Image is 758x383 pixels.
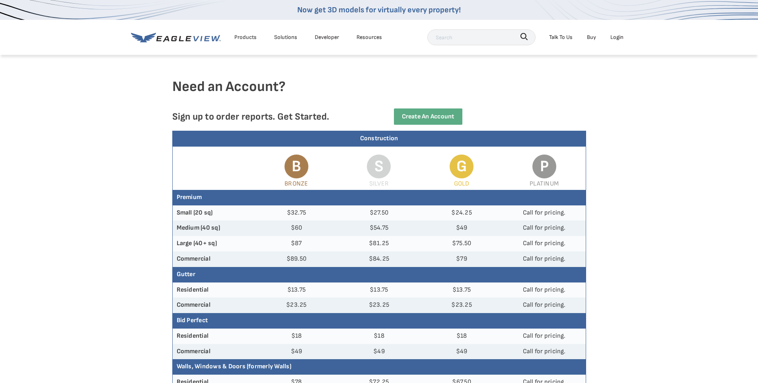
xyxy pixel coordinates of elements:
[420,344,503,360] td: $49
[284,180,308,188] span: Bronze
[173,131,586,147] div: Construction
[338,298,421,313] td: $23.25
[255,221,338,236] td: $60
[420,298,503,313] td: $23.25
[255,251,338,267] td: $89.50
[173,344,255,360] th: Commercial
[173,359,586,375] th: Walls, Windows & Doors (formerly Walls)
[503,251,586,267] td: Call for pricing.
[297,5,461,15] a: Now get 3D models for virtually every property!
[284,155,308,178] span: B
[255,329,338,344] td: $18
[173,267,586,282] th: Gutter
[503,221,586,236] td: Call for pricing.
[338,205,421,221] td: $27.50
[173,236,255,251] th: Large (40+ sq)
[173,251,255,267] th: Commercial
[549,32,573,42] div: Talk To Us
[530,180,559,188] span: Platinum
[420,251,503,267] td: $79
[338,251,421,267] td: $84.25
[173,329,255,344] th: Residential
[420,205,503,221] td: $24.25
[369,180,389,188] span: Silver
[587,32,596,42] a: Buy
[255,282,338,298] td: $13.75
[420,221,503,236] td: $49
[367,155,391,178] span: S
[173,298,255,313] th: Commercial
[427,29,536,45] input: Search
[503,236,586,251] td: Call for pricing.
[255,344,338,360] td: $49
[255,236,338,251] td: $87
[357,32,382,42] div: Resources
[503,282,586,298] td: Call for pricing.
[173,205,255,221] th: Small (20 sq)
[172,111,366,122] p: Sign up to order reports. Get Started.
[394,108,462,125] a: Create an Account
[610,32,624,42] div: Login
[173,282,255,298] th: Residential
[420,282,503,298] td: $13.75
[274,32,297,42] div: Solutions
[450,155,474,178] span: G
[420,329,503,344] td: $18
[255,298,338,313] td: $23.25
[338,282,421,298] td: $13.75
[315,32,339,42] a: Developer
[338,344,421,360] td: $49
[173,221,255,236] th: Medium (40 sq)
[532,155,556,178] span: P
[420,236,503,251] td: $75.50
[255,205,338,221] td: $32.75
[454,180,470,188] span: Gold
[173,190,586,205] th: Premium
[338,329,421,344] td: $18
[173,313,586,329] th: Bid Perfect
[503,344,586,360] td: Call for pricing.
[503,205,586,221] td: Call for pricing.
[338,236,421,251] td: $81.25
[503,329,586,344] td: Call for pricing.
[338,221,421,236] td: $54.75
[234,32,257,42] div: Products
[503,298,586,313] td: Call for pricing.
[172,78,586,108] h4: Need an Account?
